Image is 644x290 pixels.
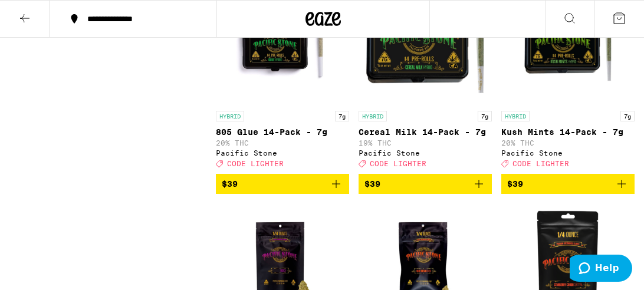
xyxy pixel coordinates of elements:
[216,111,244,121] p: HYBRID
[359,149,492,157] div: Pacific Stone
[216,139,349,147] p: 20% THC
[359,139,492,147] p: 19% THC
[216,127,349,137] p: 805 Glue 14-Pack - 7g
[359,111,387,121] p: HYBRID
[359,174,492,194] button: Add to bag
[478,111,492,121] p: 7g
[222,179,238,189] span: $39
[216,149,349,157] div: Pacific Stone
[335,111,349,121] p: 7g
[501,111,530,121] p: HYBRID
[227,160,284,168] span: CODE LIGHTER
[359,127,492,137] p: Cereal Milk 14-Pack - 7g
[512,160,569,168] span: CODE LIGHTER
[370,160,426,168] span: CODE LIGHTER
[501,139,635,147] p: 20% THC
[620,111,635,121] p: 7g
[364,179,380,189] span: $39
[570,255,632,284] iframe: Opens a widget where you can find more information
[501,149,635,157] div: Pacific Stone
[507,179,523,189] span: $39
[501,174,635,194] button: Add to bag
[216,174,349,194] button: Add to bag
[501,127,635,137] p: Kush Mints 14-Pack - 7g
